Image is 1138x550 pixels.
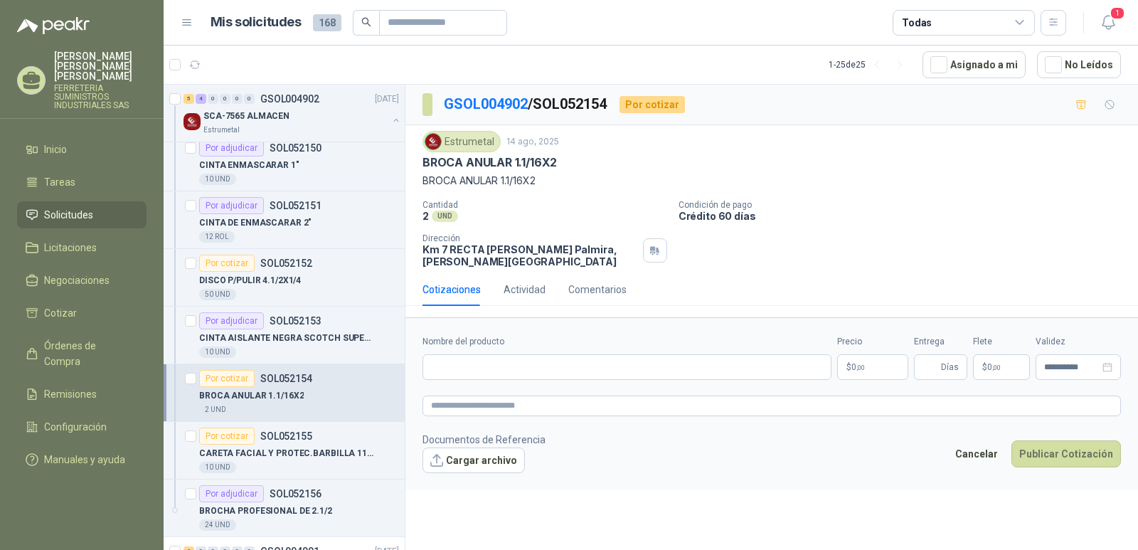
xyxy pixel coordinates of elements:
[44,419,107,435] span: Configuración
[199,312,264,329] div: Por adjudicar
[504,282,546,297] div: Actividad
[270,201,321,211] p: SOL052151
[506,135,559,149] p: 14 ago, 2025
[44,338,133,369] span: Órdenes de Compra
[44,142,67,157] span: Inicio
[44,240,97,255] span: Licitaciones
[17,446,147,473] a: Manuales y ayuda
[982,363,987,371] span: $
[199,274,301,287] p: DISCO P/PULIR 4.1/2X1/4
[973,335,1030,349] label: Flete
[422,282,481,297] div: Cotizaciones
[837,335,908,349] label: Precio
[260,374,312,384] p: SOL052154
[199,447,376,460] p: CARETA FACIAL Y PROTEC.BARBILLA 11881762
[203,110,289,123] p: SCA-7565 ALMACEN
[199,404,232,416] div: 2 UND
[260,258,312,268] p: SOL052152
[199,462,236,473] div: 10 UND
[270,316,321,326] p: SOL052153
[444,93,608,115] p: / SOL052154
[244,94,255,104] div: 0
[17,17,90,34] img: Logo peakr
[17,234,147,261] a: Licitaciones
[270,143,321,153] p: SOL052150
[164,480,405,537] a: Por adjudicarSOL052156BROCHA PROFESIONAL DE 2.1/224 UND
[941,355,959,379] span: Días
[199,389,304,403] p: BROCA ANULAR 1.1/16X2
[837,354,908,380] p: $0,00
[17,413,147,440] a: Configuración
[199,332,376,345] p: CINTA AISLANTE NEGRA SCOTCH SUPER 33
[199,231,235,243] div: 12 ROL
[54,51,147,81] p: [PERSON_NAME] [PERSON_NAME] [PERSON_NAME]
[44,174,75,190] span: Tareas
[199,428,255,445] div: Por cotizar
[211,12,302,33] h1: Mis solicitudes
[947,440,1006,467] button: Cancelar
[44,386,97,402] span: Remisiones
[619,96,685,113] div: Por cotizar
[164,134,405,191] a: Por adjudicarSOL052150CINTA ENMASCARAR 1"10 UND
[568,282,627,297] div: Comentarios
[260,94,319,104] p: GSOL004902
[199,216,312,230] p: CINTA DE ENMASCARAR 2"
[199,139,264,157] div: Por adjudicar
[851,363,865,371] span: 0
[220,94,230,104] div: 0
[196,94,206,104] div: 4
[17,136,147,163] a: Inicio
[164,191,405,249] a: Por adjudicarSOL052151CINTA DE ENMASCARAR 2"12 ROL
[313,14,341,31] span: 168
[361,17,371,27] span: search
[422,200,667,210] p: Cantidad
[444,95,528,112] a: GSOL004902
[422,173,1121,189] p: BROCA ANULAR 1.1/16X2
[184,90,402,136] a: 5 4 0 0 0 0 GSOL004902[DATE] Company LogoSCA-7565 ALMACENEstrumetal
[44,207,93,223] span: Solicitudes
[902,15,932,31] div: Todas
[829,53,911,76] div: 1 - 25 de 25
[164,364,405,422] a: Por cotizarSOL052154BROCA ANULAR 1.1/16X22 UND
[184,113,201,130] img: Company Logo
[199,504,332,518] p: BROCHA PROFESIONAL DE 2.1/2
[199,370,255,387] div: Por cotizar
[260,431,312,441] p: SOL052155
[422,432,546,448] p: Documentos de Referencia
[422,210,429,222] p: 2
[164,422,405,480] a: Por cotizarSOL052155CARETA FACIAL Y PROTEC.BARBILLA 1188176210 UND
[922,51,1026,78] button: Asignado a mi
[44,273,110,288] span: Negociaciones
[199,519,236,531] div: 24 UND
[1037,51,1121,78] button: No Leídos
[199,485,264,502] div: Por adjudicar
[203,125,240,136] p: Estrumetal
[199,159,299,172] p: CINTA ENMASCARAR 1"
[422,131,501,152] div: Estrumetal
[422,448,525,473] button: Cargar archivo
[164,307,405,364] a: Por adjudicarSOL052153CINTA AISLANTE NEGRA SCOTCH SUPER 3310 UND
[992,364,1001,371] span: ,00
[208,94,218,104] div: 0
[17,332,147,375] a: Órdenes de Compra
[232,94,243,104] div: 0
[375,92,399,106] p: [DATE]
[422,233,637,243] p: Dirección
[17,201,147,228] a: Solicitudes
[1036,335,1121,349] label: Validez
[17,300,147,327] a: Cotizar
[44,452,125,467] span: Manuales y ayuda
[199,197,264,214] div: Por adjudicar
[422,155,557,170] p: BROCA ANULAR 1.1/16X2
[44,305,77,321] span: Cotizar
[425,134,441,149] img: Company Logo
[54,84,147,110] p: FERRETERIA SUMINISTROS INDUSTRIALES SAS
[270,489,321,499] p: SOL052156
[679,200,1132,210] p: Condición de pago
[987,363,1001,371] span: 0
[17,267,147,294] a: Negociaciones
[679,210,1132,222] p: Crédito 60 días
[973,354,1030,380] p: $ 0,00
[17,381,147,408] a: Remisiones
[422,335,831,349] label: Nombre del producto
